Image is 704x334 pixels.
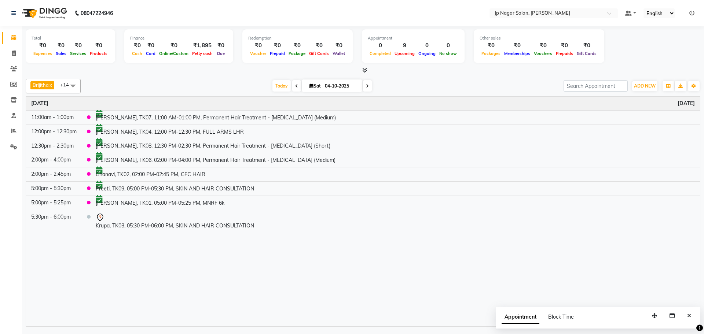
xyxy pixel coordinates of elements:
span: Sat [308,83,323,89]
span: Products [88,51,109,56]
a: October 4, 2025 [678,100,695,107]
span: Gift Cards [307,51,331,56]
td: 11:00am - 1:00pm [26,110,82,125]
span: Prepaid [268,51,287,56]
div: ₹0 [32,41,54,50]
td: [PERSON_NAME], TK04, 12:00 PM-12:30 PM, FULL ARMS LHR [91,125,700,139]
td: [PERSON_NAME], TK06, 02:00 PM-04:00 PM, Permanent Hair Treatment - [MEDICAL_DATA] (Medium) [91,153,700,167]
span: Package [287,51,307,56]
span: ADD NEW [634,83,656,89]
span: Today [272,80,291,92]
td: Krupa, TK03, 05:30 PM-06:00 PM, SKIN AND HAIR CONSULTATION [91,210,700,233]
span: Upcoming [393,51,417,56]
b: 08047224946 [81,3,113,23]
div: ₹0 [130,41,144,50]
span: Brijitha [33,82,49,88]
td: 5:00pm - 5:30pm [26,182,82,196]
div: ₹0 [480,41,502,50]
span: Cash [130,51,144,56]
div: 0 [368,41,393,50]
div: ₹0 [287,41,307,50]
button: ADD NEW [632,81,657,91]
div: Redemption [248,35,347,41]
span: Voucher [248,51,268,56]
div: Total [32,35,109,41]
div: ₹0 [157,41,190,50]
div: ₹0 [331,41,347,50]
button: Close [684,310,694,322]
span: Services [68,51,88,56]
div: ₹1,895 [190,41,214,50]
span: Card [144,51,157,56]
span: Ongoing [417,51,437,56]
div: ₹0 [88,41,109,50]
span: Expenses [32,51,54,56]
span: Sales [54,51,68,56]
div: Finance [130,35,227,41]
input: 2025-10-04 [323,81,359,92]
span: Memberships [502,51,532,56]
td: 5:30pm - 6:00pm [26,210,82,233]
div: 0 [417,41,437,50]
span: No show [437,51,459,56]
span: Block Time [548,313,574,320]
a: October 4, 2025 [31,100,48,107]
td: 2:00pm - 2:45pm [26,167,82,182]
td: [PERSON_NAME], TK01, 05:00 PM-05:25 PM, MNRF 6k [91,196,700,210]
span: Appointment [502,311,539,324]
div: ₹0 [532,41,554,50]
input: Search Appointment [564,80,628,92]
div: ₹0 [248,41,268,50]
span: Due [215,51,227,56]
td: [PERSON_NAME], TK07, 11:00 AM-01:00 PM, Permanent Hair Treatment - [MEDICAL_DATA] (Medium) [91,110,700,125]
span: Packages [480,51,502,56]
div: ₹0 [502,41,532,50]
div: ₹0 [307,41,331,50]
img: logo [19,3,69,23]
div: ₹0 [268,41,287,50]
div: ₹0 [144,41,157,50]
a: x [49,82,52,88]
div: Other sales [480,35,598,41]
span: Gift Cards [575,51,598,56]
span: +14 [60,82,74,88]
div: 0 [437,41,459,50]
td: Ghanavi, TK02, 02:00 PM-02:45 PM, GFC HAIR [91,167,700,182]
div: 9 [393,41,417,50]
div: ₹0 [554,41,575,50]
span: Wallet [331,51,347,56]
div: ₹0 [214,41,227,50]
td: 5:00pm - 5:25pm [26,196,82,210]
td: Preeti, TK09, 05:00 PM-05:30 PM, SKIN AND HAIR CONSULTATION [91,182,700,196]
span: Vouchers [532,51,554,56]
div: ₹0 [575,41,598,50]
div: ₹0 [54,41,68,50]
td: [PERSON_NAME], TK08, 12:30 PM-02:30 PM, Permanent Hair Treatment - [MEDICAL_DATA] (Short) [91,139,700,153]
div: Appointment [368,35,459,41]
td: 2:00pm - 4:00pm [26,153,82,167]
th: October 4, 2025 [26,97,700,111]
td: 12:30pm - 2:30pm [26,139,82,153]
span: Prepaids [554,51,575,56]
td: 12:00pm - 12:30pm [26,125,82,139]
span: Completed [368,51,393,56]
span: Petty cash [190,51,214,56]
span: Online/Custom [157,51,190,56]
div: ₹0 [68,41,88,50]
